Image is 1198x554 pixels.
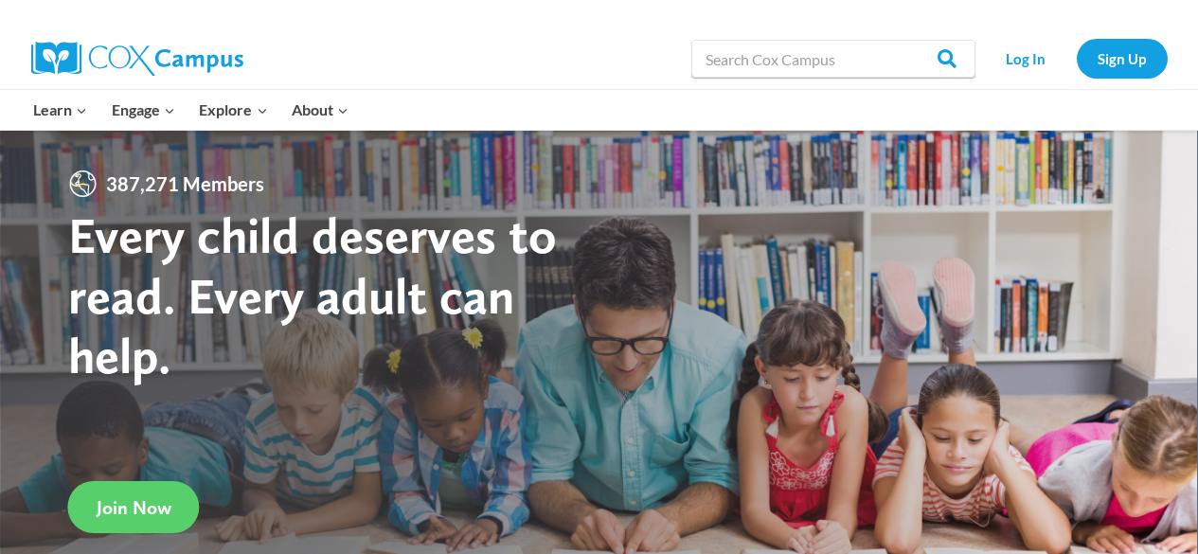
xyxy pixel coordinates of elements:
span: Join Now [97,496,171,519]
span: Learn [33,98,87,122]
nav: Primary Navigation [22,90,361,130]
a: Join Now [68,481,200,533]
img: Cox Campus [31,42,243,76]
span: Explore [199,98,267,122]
nav: Secondary Navigation [985,39,1168,78]
span: Engage [112,98,175,122]
input: Search Cox Campus [691,40,975,78]
span: About [292,98,349,122]
span: 387,271 Members [98,169,272,199]
a: Log In [985,39,1067,78]
strong: Every child deserves to read. Every adult can help. [68,205,557,385]
a: Sign Up [1077,39,1168,78]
